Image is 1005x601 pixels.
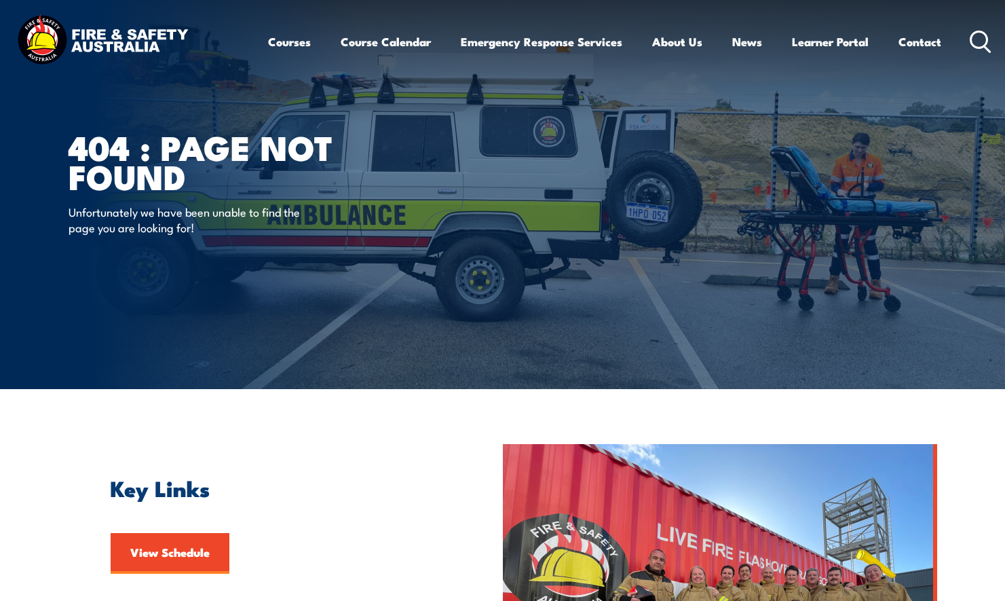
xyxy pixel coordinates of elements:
h1: 404 : Page Not Found [69,132,404,190]
a: News [732,24,762,60]
p: Unfortunately we have been unable to find the page you are looking for! [69,204,316,236]
a: Contact [898,24,941,60]
h2: Key Links [111,478,482,497]
a: Courses [268,24,311,60]
a: Emergency Response Services [461,24,622,60]
a: View Schedule [111,533,229,574]
a: Learner Portal [792,24,869,60]
a: About Us [652,24,702,60]
a: Course Calendar [341,24,431,60]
